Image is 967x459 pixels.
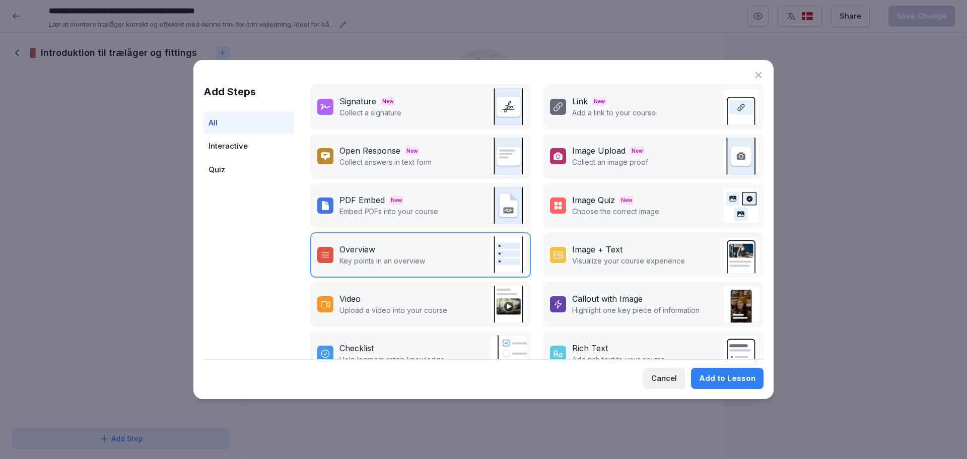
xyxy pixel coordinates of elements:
span: New [404,146,420,156]
div: Rich Text [572,342,608,354]
span: New [630,146,645,156]
img: image_upload.svg [722,138,759,175]
span: New [619,195,634,205]
p: Embed PDFs into your course [339,206,438,217]
span: New [389,195,404,205]
img: image_quiz.svg [722,187,759,224]
div: Open Response [339,145,400,157]
div: PDF Embed [339,194,385,206]
div: Interactive [203,135,294,158]
div: Signature [339,95,376,107]
div: Link [572,95,588,107]
p: Highlight one key piece of information [572,305,700,315]
button: Add to Lesson [691,368,764,389]
img: video.png [490,286,527,323]
span: New [592,97,607,106]
p: Collect a signature [339,107,401,118]
div: Quiz [203,158,294,182]
p: Upload a video into your course [339,305,447,315]
div: Overview [339,243,375,255]
p: Choose the correct image [572,206,659,217]
img: link.svg [722,88,759,125]
p: Add rich text to your course [572,354,665,365]
p: Key points in an overview [339,255,425,266]
img: text_image.png [722,236,759,274]
img: callout.png [722,286,759,323]
p: Help learners retain knowledge [339,354,445,365]
h1: Add Steps [203,84,294,99]
p: Visualize your course experience [572,255,685,266]
img: pdf_embed.svg [490,187,527,224]
div: All [203,111,294,135]
button: Cancel [643,368,685,389]
span: New [380,97,395,106]
div: Image Quiz [572,194,615,206]
p: Collect answers in text form [339,157,432,167]
div: Add to Lesson [699,373,755,384]
img: overview.svg [490,236,527,274]
img: richtext.svg [722,335,759,372]
div: Image + Text [572,243,623,255]
div: Image Upload [572,145,626,157]
div: Cancel [651,373,677,384]
div: Checklist [339,342,374,354]
img: checklist.svg [490,335,527,372]
div: Video [339,293,361,305]
div: Callout with Image [572,293,643,305]
img: text_response.svg [490,138,527,175]
p: Collect an image proof [572,157,648,167]
img: signature.svg [490,88,527,125]
p: Add a link to your course [572,107,656,118]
